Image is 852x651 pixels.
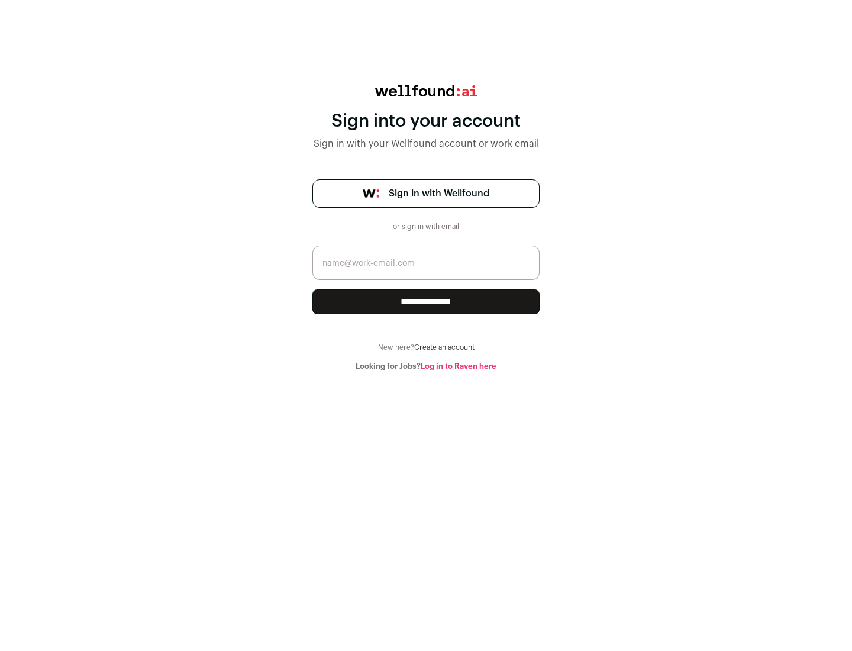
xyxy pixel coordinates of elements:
[312,179,540,208] a: Sign in with Wellfound
[375,85,477,96] img: wellfound:ai
[312,111,540,132] div: Sign into your account
[312,246,540,280] input: name@work-email.com
[312,343,540,352] div: New here?
[312,362,540,371] div: Looking for Jobs?
[414,344,475,351] a: Create an account
[388,222,464,231] div: or sign in with email
[312,137,540,151] div: Sign in with your Wellfound account or work email
[421,362,496,370] a: Log in to Raven here
[363,189,379,198] img: wellfound-symbol-flush-black-fb3c872781a75f747ccb3a119075da62bfe97bd399995f84a933054e44a575c4.png
[389,186,489,201] span: Sign in with Wellfound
